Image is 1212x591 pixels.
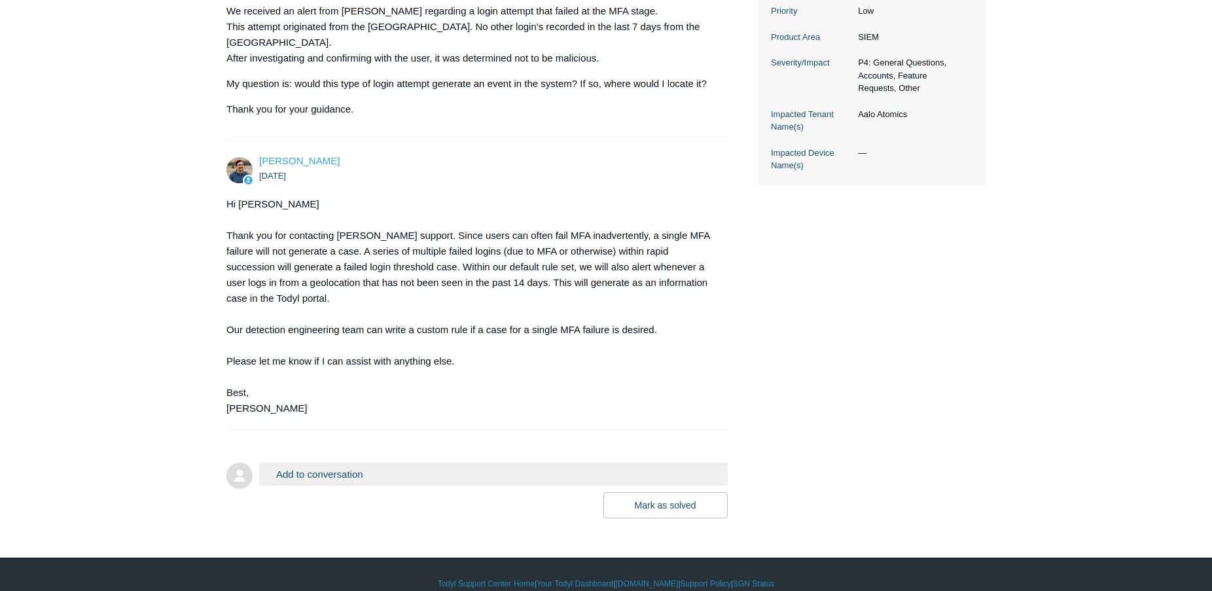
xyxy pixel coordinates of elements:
[851,56,972,95] dd: P4: General Questions, Accounts, Feature Requests, Other
[226,3,715,66] p: We received an alert from [PERSON_NAME] regarding a login attempt that failed at the MFA stage. T...
[851,147,972,160] dd: —
[771,56,851,69] dt: Severity/Impact
[771,31,851,44] dt: Product Area
[603,492,728,518] button: Mark as solved
[226,101,715,117] p: Thank you for your guidance.
[537,578,613,590] a: Your Todyl Dashboard
[259,463,728,486] button: Add to conversation
[771,5,851,18] dt: Priority
[259,155,340,166] a: [PERSON_NAME]
[771,108,851,134] dt: Impacted Tenant Name(s)
[259,155,340,166] span: Spencer Grissom
[615,578,678,590] a: [DOMAIN_NAME]
[851,108,972,121] dd: Aalo Atomics
[438,578,535,590] a: Todyl Support Center Home
[226,578,986,590] div: | | | |
[733,578,774,590] a: SGN Status
[226,196,715,416] div: Hi [PERSON_NAME] Thank you for contacting [PERSON_NAME] support. Since users can often fail MFA i...
[851,5,972,18] dd: Low
[226,76,715,92] p: My question is: would this type of login attempt generate an event in the system? If so, where wo...
[771,147,851,172] dt: Impacted Device Name(s)
[259,171,286,181] time: 09/01/2025, 06:03
[851,31,972,44] dd: SIEM
[681,578,731,590] a: Support Policy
